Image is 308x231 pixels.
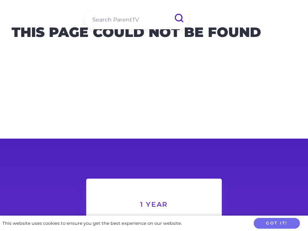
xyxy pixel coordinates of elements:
[85,10,189,29] input: Search ParentTV
[169,10,189,27] input: Submit
[2,219,182,228] div: This website uses cookies to ensure you get the best experience on our website.
[105,201,203,208] h6: 1 Year
[11,12,74,23] img: parenttv-logo-white.4c85aaf.svg
[254,218,300,229] button: Got it!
